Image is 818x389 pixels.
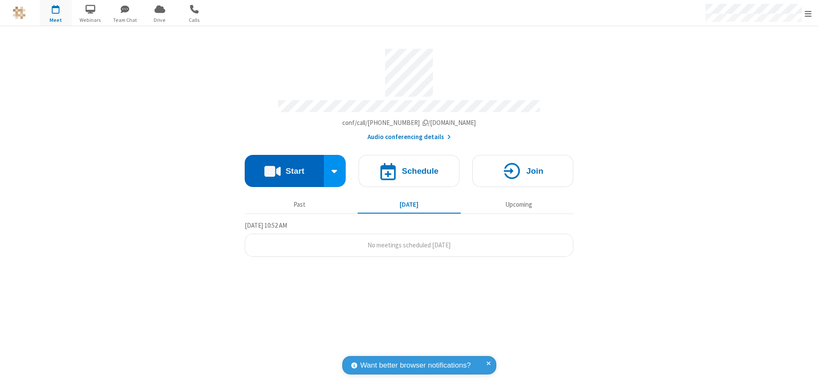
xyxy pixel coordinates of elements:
button: Join [472,155,573,187]
section: Account details [245,42,573,142]
h4: Start [285,167,304,175]
button: Past [248,196,351,213]
img: QA Selenium DO NOT DELETE OR CHANGE [13,6,26,19]
button: Copy my meeting room linkCopy my meeting room link [342,118,476,128]
span: Drive [144,16,176,24]
button: Audio conferencing details [368,132,451,142]
span: No meetings scheduled [DATE] [368,241,450,249]
button: Schedule [359,155,459,187]
button: Start [245,155,324,187]
span: [DATE] 10:52 AM [245,221,287,229]
h4: Schedule [402,167,439,175]
button: [DATE] [358,196,461,213]
span: Webinars [74,16,107,24]
section: Today's Meetings [245,220,573,257]
span: Want better browser notifications? [360,360,471,371]
span: Calls [178,16,210,24]
button: Upcoming [467,196,570,213]
div: Start conference options [324,155,346,187]
span: Team Chat [109,16,141,24]
span: Meet [40,16,72,24]
span: Copy my meeting room link [342,119,476,127]
h4: Join [526,167,543,175]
